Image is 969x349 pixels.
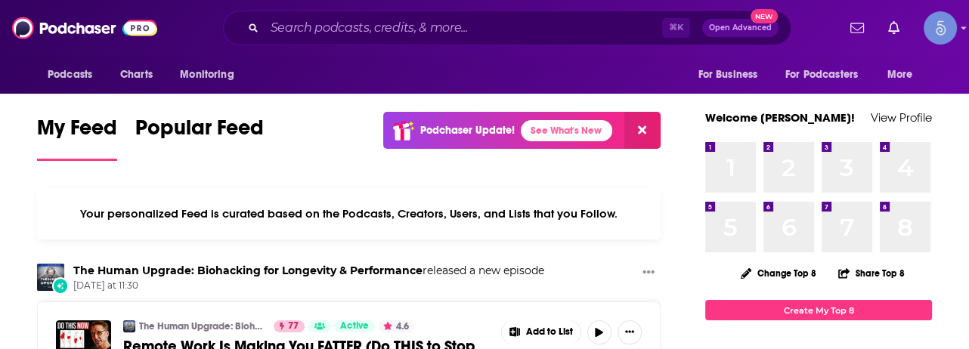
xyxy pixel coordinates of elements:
[526,326,573,338] span: Add to List
[265,16,662,40] input: Search podcasts, credits, & more...
[73,264,423,277] a: The Human Upgrade: Biohacking for Longevity & Performance
[751,9,778,23] span: New
[12,14,157,42] img: Podchaser - Follow, Share and Rate Podcasts
[379,320,413,332] button: 4.6
[502,320,580,344] button: Show More Button
[110,60,162,89] a: Charts
[837,258,906,288] button: Share Top 8
[705,110,855,125] a: Welcome [PERSON_NAME]!
[618,320,642,344] button: Show More Button
[120,64,153,85] span: Charts
[877,60,932,89] button: open menu
[135,115,264,161] a: Popular Feed
[871,110,932,125] a: View Profile
[924,11,957,45] span: Logged in as Spiral5-G1
[180,64,234,85] span: Monitoring
[37,60,112,89] button: open menu
[709,24,772,32] span: Open Advanced
[274,320,305,332] a: 77
[334,320,375,332] a: Active
[135,115,264,150] span: Popular Feed
[48,64,92,85] span: Podcasts
[662,18,690,38] span: ⌘ K
[698,64,757,85] span: For Business
[37,264,64,291] img: The Human Upgrade: Biohacking for Longevity & Performance
[123,320,135,332] img: The Human Upgrade: Biohacking for Longevity & Performance
[223,11,791,45] div: Search podcasts, credits, & more...
[37,188,661,239] div: Your personalized Feed is curated based on the Podcasts, Creators, Users, and Lists that you Follow.
[37,115,117,150] span: My Feed
[521,120,612,141] a: See What's New
[732,264,825,283] button: Change Top 8
[924,11,957,45] img: User Profile
[705,300,932,320] a: Create My Top 8
[687,60,776,89] button: open menu
[52,277,69,294] div: New Episode
[785,64,858,85] span: For Podcasters
[636,264,661,283] button: Show More Button
[73,264,544,278] h3: released a new episode
[73,280,544,292] span: [DATE] at 11:30
[776,60,880,89] button: open menu
[139,320,264,332] a: The Human Upgrade: Biohacking for Longevity & Performance
[924,11,957,45] button: Show profile menu
[340,319,369,334] span: Active
[420,124,515,137] p: Podchaser Update!
[844,15,870,41] a: Show notifications dropdown
[288,319,299,334] span: 77
[887,64,913,85] span: More
[37,115,117,161] a: My Feed
[882,15,906,41] a: Show notifications dropdown
[169,60,253,89] button: open menu
[702,19,779,37] button: Open AdvancedNew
